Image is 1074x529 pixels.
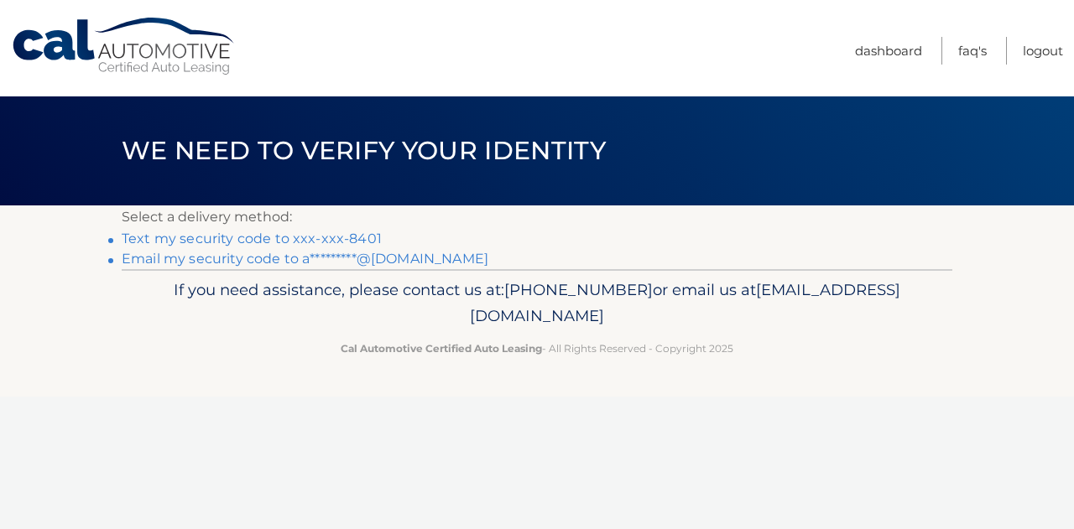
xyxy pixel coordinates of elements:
[133,340,941,357] p: - All Rights Reserved - Copyright 2025
[341,342,542,355] strong: Cal Automotive Certified Auto Leasing
[11,17,237,76] a: Cal Automotive
[122,251,488,267] a: Email my security code to a*********@[DOMAIN_NAME]
[122,135,606,166] span: We need to verify your identity
[855,37,922,65] a: Dashboard
[122,205,952,229] p: Select a delivery method:
[133,277,941,330] p: If you need assistance, please contact us at: or email us at
[958,37,987,65] a: FAQ's
[122,231,382,246] a: Text my security code to xxx-xxx-8401
[504,280,653,299] span: [PHONE_NUMBER]
[1023,37,1063,65] a: Logout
